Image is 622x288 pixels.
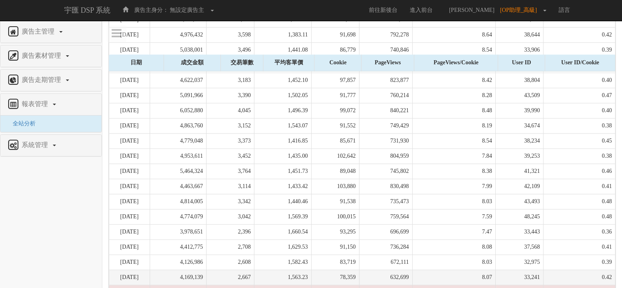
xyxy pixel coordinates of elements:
span: 廣告素材管理 [20,52,65,59]
td: 4,774,079 [150,209,207,225]
td: 8.19 [412,118,495,134]
td: 3,373 [207,134,254,149]
td: 99,072 [311,103,359,118]
td: 1,582.43 [254,255,311,270]
td: 8.03 [412,255,495,270]
span: 報表管理 [20,100,52,107]
td: [DATE] [109,134,150,149]
td: 6,052,880 [150,103,207,118]
td: 4,779,048 [150,134,207,149]
td: [DATE] [109,270,150,285]
td: 1,569.39 [254,209,311,225]
td: 100,015 [311,209,359,225]
td: 8.42 [412,73,495,88]
td: [DATE] [109,225,150,240]
td: 736,284 [359,240,412,255]
td: 38,644 [496,27,543,43]
td: 7.59 [412,209,495,225]
td: 1,440.46 [254,194,311,209]
a: 廣告主管理 [7,25,95,39]
td: 0.38 [543,118,615,134]
td: 8.07 [412,270,495,285]
td: 0.48 [543,194,615,209]
td: 1,543.07 [254,118,311,134]
td: 8.28 [412,88,495,103]
td: 0.48 [543,209,615,225]
td: 4,953,611 [150,149,207,164]
td: [DATE] [109,240,150,255]
td: 0.40 [543,103,615,118]
td: 4,412,775 [150,240,207,255]
td: 0.39 [543,255,615,270]
a: 系統管理 [7,139,95,152]
span: 廣告走期管理 [20,76,65,83]
td: [DATE] [109,43,150,58]
td: 0.45 [543,134,615,149]
td: 4,976,432 [150,27,207,43]
td: 2,396 [207,225,254,240]
div: 平均客單價 [263,54,314,71]
td: 8.03 [412,194,495,209]
td: 3,390 [207,88,254,103]
td: 759,564 [359,209,412,225]
td: 0.39 [543,43,615,58]
td: 3,978,651 [150,225,207,240]
a: 報表管理 [7,98,95,111]
td: 38,804 [496,73,543,88]
td: 1,441.08 [254,43,311,58]
td: 97,857 [311,73,359,88]
td: 34,674 [496,118,543,134]
td: 1,660.54 [254,225,311,240]
td: 8.54 [412,134,495,149]
td: 1,452.10 [254,73,311,88]
td: 39,990 [496,103,543,118]
td: 103,880 [311,179,359,194]
div: 成交金額 [164,54,220,71]
td: 792,278 [359,27,412,43]
td: 760,214 [359,88,412,103]
div: User ID [498,54,545,71]
td: 1,496.39 [254,103,311,118]
td: 86,779 [311,43,359,58]
td: 5,091,966 [150,88,207,103]
td: 1,563.23 [254,270,311,285]
td: 3,452 [207,149,254,164]
td: 39,253 [496,149,543,164]
a: 廣告素材管理 [7,50,95,63]
td: 745,802 [359,164,412,179]
td: [DATE] [109,118,150,134]
td: 804,959 [359,149,412,164]
td: 7.47 [412,225,495,240]
td: 4,622,037 [150,73,207,88]
td: 830,498 [359,179,412,194]
td: 33,906 [496,43,543,58]
td: 83,719 [311,255,359,270]
td: 89,048 [311,164,359,179]
td: 5,038,001 [150,43,207,58]
div: PageViews/Cookie [414,54,498,71]
span: 系統管理 [20,141,52,148]
td: 1,451.73 [254,164,311,179]
td: 1,383.11 [254,27,311,43]
a: 全站分析 [7,120,36,127]
td: 33,241 [496,270,543,285]
td: 735,473 [359,194,412,209]
td: 0.38 [543,149,615,164]
td: [DATE] [109,149,150,164]
td: 4,126,986 [150,255,207,270]
td: 2,708 [207,240,254,255]
td: 1,502.05 [254,88,311,103]
td: [DATE] [109,88,150,103]
td: 0.41 [543,179,615,194]
td: 91,150 [311,240,359,255]
td: [DATE] [109,194,150,209]
td: 8.08 [412,240,495,255]
td: 91,777 [311,88,359,103]
td: 7.84 [412,149,495,164]
td: 0.36 [543,225,615,240]
a: 廣告走期管理 [7,74,95,87]
td: 78,359 [311,270,359,285]
td: 8.54 [412,43,495,58]
td: 102,642 [311,149,359,164]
